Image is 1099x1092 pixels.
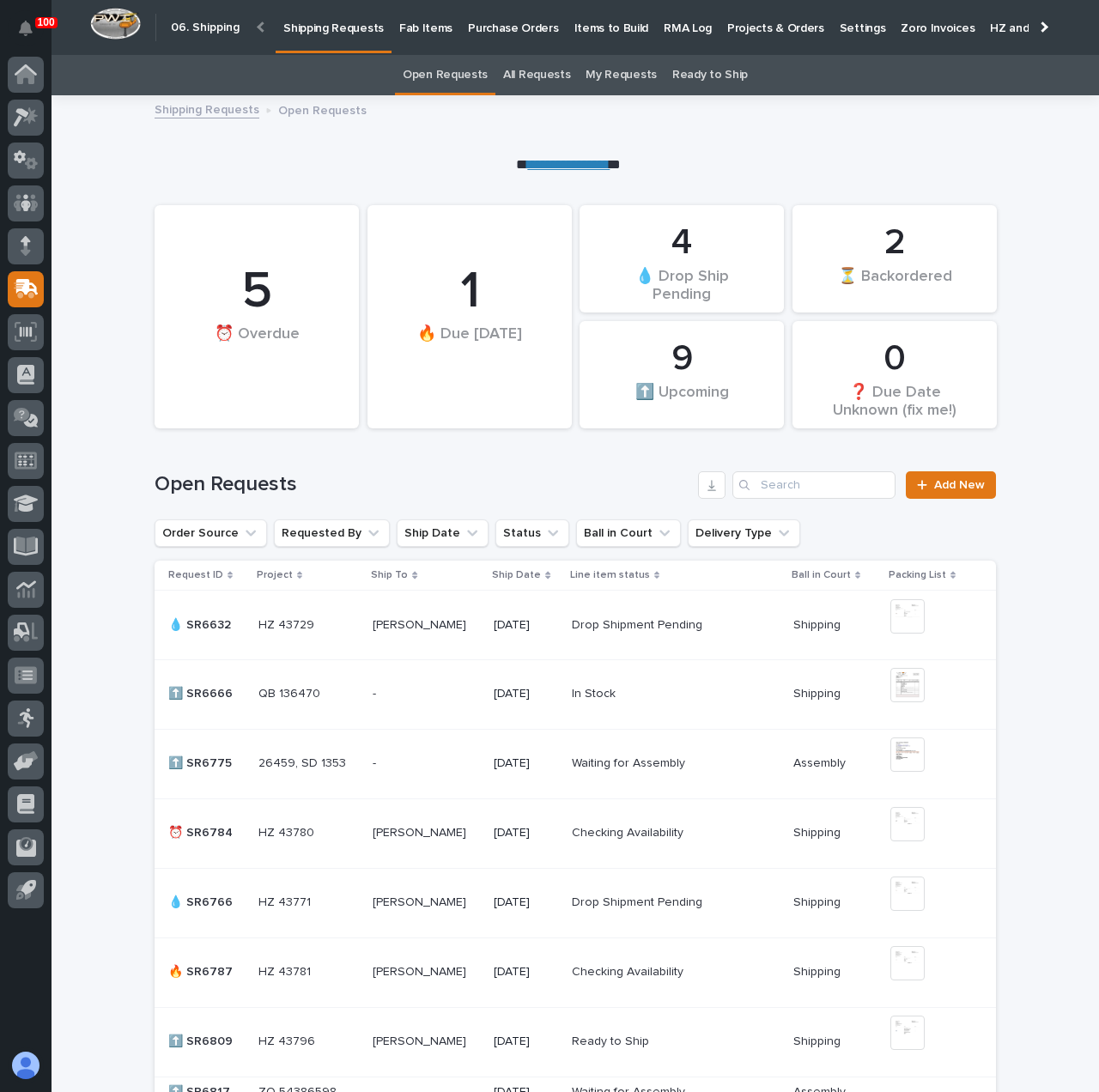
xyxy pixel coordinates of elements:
[168,1031,236,1049] p: ⬆️ SR6809
[168,566,223,585] p: Request ID
[732,471,896,499] input: Search
[373,615,470,633] p: [PERSON_NAME]
[168,822,236,840] p: ⏰ SR6784
[397,519,489,547] button: Ship Date
[155,868,996,937] tr: 💧 SR6766💧 SR6766 HZ 43771HZ 43771 [PERSON_NAME][PERSON_NAME] [DATE]Drop Shipment PendingDrop Ship...
[168,753,235,771] p: ⬆️ SR6775
[168,615,234,633] p: 💧 SR6632
[155,798,996,868] tr: ⏰ SR6784⏰ SR6784 HZ 43780HZ 43780 [PERSON_NAME][PERSON_NAME] [DATE]Checking AvailabilityChecking ...
[572,683,619,701] p: In Stock
[403,55,488,95] a: Open Requests
[8,10,44,46] button: Notifications
[576,519,681,547] button: Ball in Court
[155,937,996,1007] tr: 🔥 SR6787🔥 SR6787 HZ 43781HZ 43781 [PERSON_NAME][PERSON_NAME] [DATE]Checking AvailabilityChecking ...
[572,892,706,910] p: Drop Shipment Pending
[494,826,558,840] p: [DATE]
[609,221,755,264] div: 4
[155,519,267,547] button: Order Source
[793,615,844,633] p: Shipping
[258,683,324,701] p: QB 136470
[168,962,236,980] p: 🔥 SR6787
[792,566,851,585] p: Ball in Court
[609,337,755,380] div: 9
[21,21,44,48] div: Notifications100
[38,16,55,28] p: 100
[278,100,367,118] p: Open Requests
[494,756,558,771] p: [DATE]
[586,55,657,95] a: My Requests
[793,683,844,701] p: Shipping
[572,962,687,980] p: Checking Availability
[572,615,706,633] p: Drop Shipment Pending
[168,683,236,701] p: ⬆️ SR6666
[257,566,293,585] p: Project
[155,99,259,118] a: Shipping Requests
[609,382,755,418] div: ⬆️ Upcoming
[822,382,968,418] div: ❓ Due Date Unknown (fix me!)
[155,659,996,729] tr: ⬆️ SR6666⬆️ SR6666 QB 136470QB 136470 -- [DATE]In StockIn Stock ShippingShipping
[572,1031,653,1049] p: Ready to Ship
[492,566,541,585] p: Ship Date
[793,962,844,980] p: Shipping
[373,962,470,980] p: [PERSON_NAME]
[494,895,558,910] p: [DATE]
[258,615,318,633] p: HZ 43729
[373,753,379,771] p: -
[397,261,543,323] div: 1
[155,729,996,798] tr: ⬆️ SR6775⬆️ SR6775 26459, SD 135326459, SD 1353 -- [DATE]Waiting for AssemblyWaiting for Assembly...
[258,822,318,840] p: HZ 43780
[184,261,330,323] div: 5
[155,590,996,659] tr: 💧 SR6632💧 SR6632 HZ 43729HZ 43729 [PERSON_NAME][PERSON_NAME] [DATE]Drop Shipment PendingDrop Ship...
[373,1031,470,1049] p: [PERSON_NAME]
[90,8,141,39] img: Workspace Logo
[494,1034,558,1049] p: [DATE]
[503,55,570,95] a: All Requests
[793,822,844,840] p: Shipping
[373,892,470,910] p: [PERSON_NAME]
[495,519,569,547] button: Status
[793,892,844,910] p: Shipping
[171,21,240,35] h2: 06. Shipping
[609,266,755,302] div: 💧 Drop Ship Pending
[155,1007,996,1077] tr: ⬆️ SR6809⬆️ SR6809 HZ 43796HZ 43796 [PERSON_NAME][PERSON_NAME] [DATE]Ready to ShipReady to Ship S...
[934,479,985,491] span: Add New
[155,472,691,497] h1: Open Requests
[822,337,968,380] div: 0
[274,519,390,547] button: Requested By
[906,471,996,499] a: Add New
[793,1031,844,1049] p: Shipping
[572,822,687,840] p: Checking Availability
[8,1047,44,1083] button: users-avatar
[397,325,543,379] div: 🔥 Due [DATE]
[572,753,689,771] p: Waiting for Assembly
[494,687,558,701] p: [DATE]
[822,266,968,302] div: ⏳ Backordered
[494,965,558,980] p: [DATE]
[494,618,558,633] p: [DATE]
[371,566,408,585] p: Ship To
[258,962,314,980] p: HZ 43781
[258,892,314,910] p: HZ 43771
[822,221,968,264] div: 2
[793,753,849,771] p: Assembly
[889,566,946,585] p: Packing List
[672,55,748,95] a: Ready to Ship
[373,822,470,840] p: [PERSON_NAME]
[168,892,236,910] p: 💧 SR6766
[258,1031,319,1049] p: HZ 43796
[184,325,330,379] div: ⏰ Overdue
[688,519,800,547] button: Delivery Type
[258,753,349,771] p: 26459, SD 1353
[373,683,379,701] p: -
[570,566,650,585] p: Line item status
